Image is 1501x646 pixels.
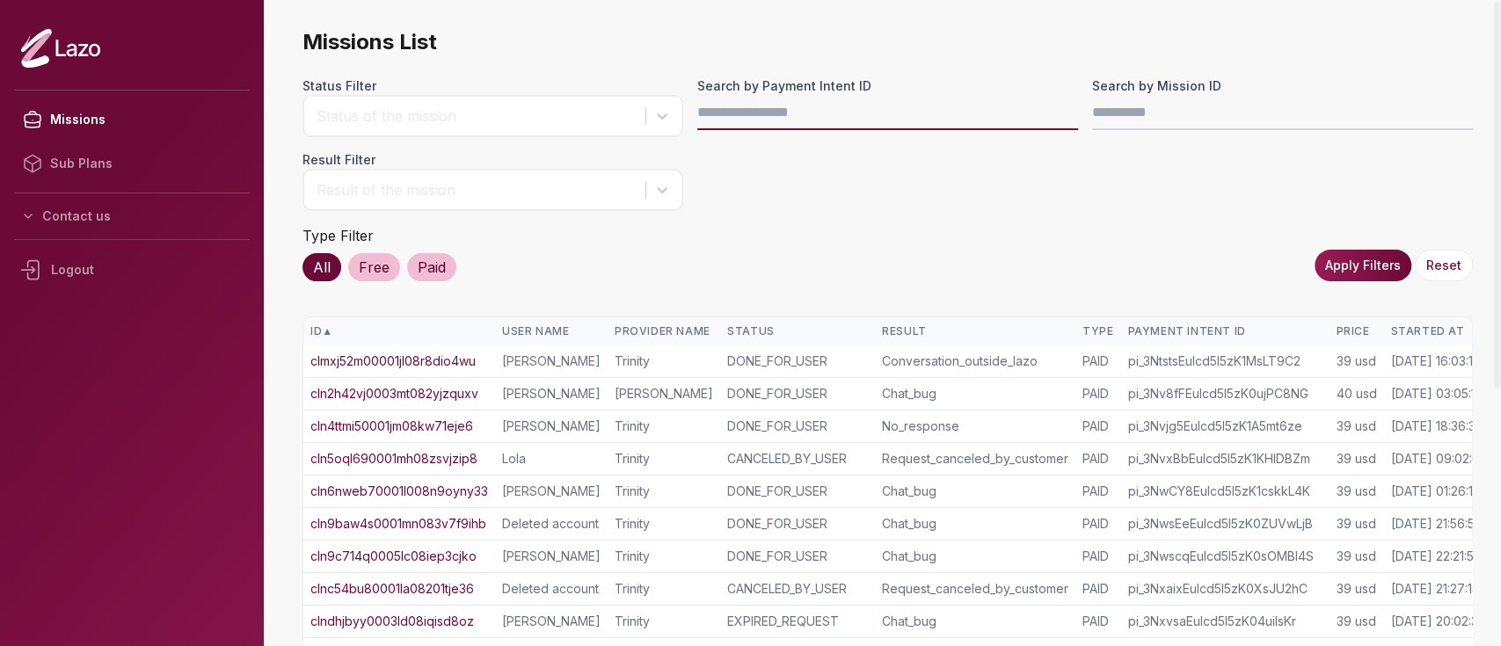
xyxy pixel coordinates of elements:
[1336,613,1376,630] div: 39 usd
[1082,515,1113,533] div: PAID
[882,324,1068,338] div: Result
[1127,580,1322,598] div: pi_3NxaixEulcd5I5zK0XsJU2hC
[615,613,713,630] div: Trinity
[1390,385,1482,403] div: [DATE] 03:05:15
[322,324,332,338] span: ▲
[14,142,250,185] a: Sub Plans
[882,417,1068,435] div: No_response
[302,151,683,169] label: Result Filter
[615,515,713,533] div: Trinity
[1390,515,1482,533] div: [DATE] 21:56:59
[1336,580,1376,598] div: 39 usd
[615,385,713,403] div: [PERSON_NAME]
[302,253,341,281] div: All
[727,417,868,435] div: DONE_FOR_USER
[727,613,868,630] div: EXPIRED_REQUEST
[310,515,486,533] a: cln9baw4s0001mn083v7f9ihb
[348,253,400,281] div: Free
[1082,450,1113,468] div: PAID
[882,352,1068,370] div: Conversation_outside_lazo
[1082,613,1113,630] div: PAID
[502,417,601,435] div: [PERSON_NAME]
[1336,417,1376,435] div: 39 usd
[1390,450,1483,468] div: [DATE] 09:02:01
[727,385,868,403] div: DONE_FOR_USER
[882,385,1068,403] div: Chat_bug
[1082,385,1113,403] div: PAID
[310,324,488,338] div: ID
[1390,580,1478,598] div: [DATE] 21:27:13
[1390,352,1480,370] div: [DATE] 16:03:10
[615,417,713,435] div: Trinity
[727,324,868,338] div: Status
[882,450,1068,468] div: Request_canceled_by_customer
[1315,250,1411,281] button: Apply Filters
[502,613,601,630] div: [PERSON_NAME]
[310,580,474,598] a: clnc54bu80001la08201tje36
[1336,515,1376,533] div: 39 usd
[615,352,713,370] div: Trinity
[502,515,601,533] div: Deleted account
[1082,483,1113,500] div: PAID
[1336,450,1376,468] div: 39 usd
[1336,352,1376,370] div: 39 usd
[615,483,713,500] div: Trinity
[1390,548,1481,565] div: [DATE] 22:21:58
[502,352,601,370] div: [PERSON_NAME]
[882,483,1068,500] div: Chat_bug
[1127,417,1322,435] div: pi_3Nvjg5Eulcd5I5zK1A5mt6ze
[310,385,478,403] a: cln2h42vj0003mt082yjzquxv
[882,515,1068,533] div: Chat_bug
[14,200,250,232] button: Contact us
[1390,613,1484,630] div: [DATE] 20:02:35
[317,105,637,127] div: Status of the mission
[727,450,868,468] div: CANCELED_BY_USER
[1127,483,1322,500] div: pi_3NwCY8Eulcd5I5zK1cskkL4K
[882,548,1068,565] div: Chat_bug
[1390,417,1482,435] div: [DATE] 18:36:35
[502,580,601,598] div: Deleted account
[302,77,683,95] label: Status Filter
[1390,483,1480,500] div: [DATE] 01:26:19
[1336,548,1376,565] div: 39 usd
[302,227,374,244] label: Type Filter
[1092,77,1473,95] label: Search by Mission ID
[1127,548,1322,565] div: pi_3NwscqEulcd5I5zK0sOMBI4S
[697,77,1078,95] label: Search by Payment Intent ID
[1336,385,1376,403] div: 40 usd
[302,28,1473,56] span: Missions List
[1082,417,1113,435] div: PAID
[310,450,477,468] a: cln5oql690001mh08zsvjzip8
[1127,324,1322,338] div: Payment Intent ID
[615,580,713,598] div: Trinity
[1082,352,1113,370] div: PAID
[727,352,868,370] div: DONE_FOR_USER
[615,450,713,468] div: Trinity
[1127,515,1322,533] div: pi_3NwsEeEulcd5I5zK0ZUVwLjB
[1390,324,1485,338] div: Started At
[1082,324,1113,338] div: Type
[14,247,250,293] div: Logout
[502,324,601,338] div: User Name
[727,548,868,565] div: DONE_FOR_USER
[407,253,456,281] div: Paid
[310,352,476,370] a: clmxj52m00001jl08r8dio4wu
[727,515,868,533] div: DONE_FOR_USER
[1336,483,1376,500] div: 39 usd
[310,548,477,565] a: cln9c714q0005lc08iep3cjko
[882,580,1068,598] div: Request_canceled_by_customer
[615,324,713,338] div: Provider Name
[1127,385,1322,403] div: pi_3Nv8fFEulcd5I5zK0ujPC8NG
[502,450,601,468] div: Lola
[1127,352,1322,370] div: pi_3NtstsEulcd5I5zK1MsLT9C2
[882,613,1068,630] div: Chat_bug
[310,483,488,500] a: cln6nweb70001l008n9oyny33
[502,548,601,565] div: [PERSON_NAME]
[1415,250,1473,281] button: Reset
[727,483,868,500] div: DONE_FOR_USER
[317,179,637,200] div: Result of the mission
[727,580,868,598] div: CANCELED_BY_USER
[502,385,601,403] div: [PERSON_NAME]
[615,548,713,565] div: Trinity
[1082,548,1113,565] div: PAID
